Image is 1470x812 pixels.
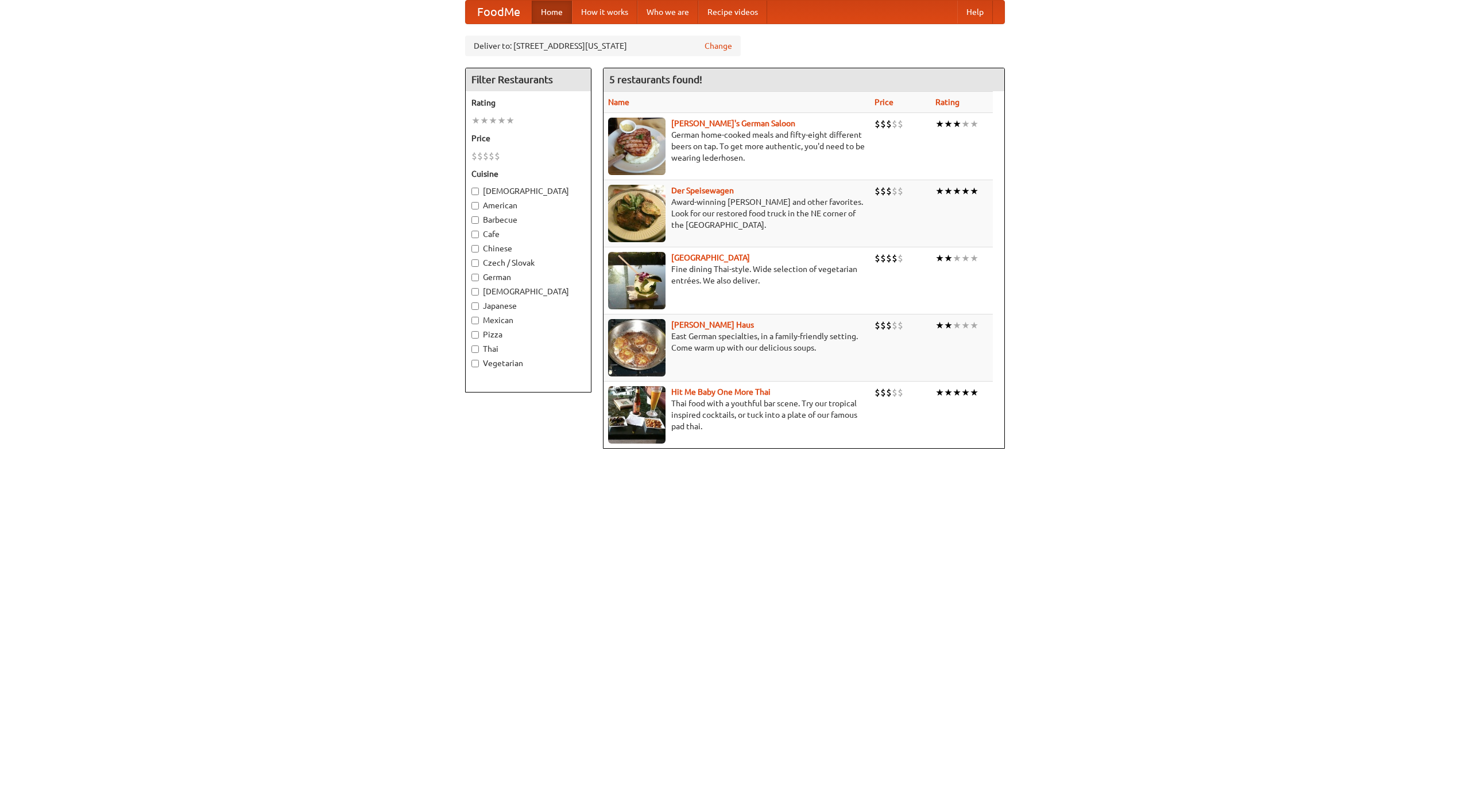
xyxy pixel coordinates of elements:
a: Rating [935,98,960,107]
li: ★ [935,386,944,399]
input: Cafe [471,231,479,238]
li: ★ [953,118,961,130]
li: $ [477,150,483,162]
label: Thai [471,343,585,355]
a: Help [957,1,993,24]
label: Cafe [471,228,585,240]
li: ★ [944,386,953,399]
li: $ [892,185,898,197]
h5: Rating [471,97,585,108]
a: Name [608,98,629,107]
img: satay.jpg [608,252,666,309]
li: $ [886,386,892,399]
label: Czech / Slovak [471,257,585,269]
li: $ [880,252,886,265]
li: ★ [944,319,953,332]
li: ★ [935,319,944,332]
li: $ [898,185,903,197]
input: Barbecue [471,216,479,224]
a: Price [875,98,893,107]
li: ★ [480,114,489,127]
li: ★ [953,386,961,399]
li: $ [898,118,903,130]
input: Czech / Slovak [471,259,479,267]
li: $ [892,252,898,265]
img: babythai.jpg [608,386,666,444]
p: Award-winning [PERSON_NAME] and other favorites. Look for our restored food truck in the NE corne... [608,196,865,231]
li: $ [886,185,892,197]
label: American [471,200,585,211]
label: Vegetarian [471,358,585,369]
p: East German specialties, in a family-friendly setting. Come warm up with our delicious soups. [608,331,865,353]
li: ★ [970,386,978,399]
li: ★ [970,319,978,332]
li: ★ [970,252,978,265]
li: ★ [961,386,970,399]
a: FoodMe [466,1,532,24]
li: $ [875,386,880,399]
li: $ [489,150,494,162]
li: ★ [944,118,953,130]
li: $ [892,386,898,399]
li: ★ [935,252,944,265]
li: ★ [953,185,961,197]
a: [GEOGRAPHIC_DATA] [671,253,750,262]
a: Home [532,1,572,24]
input: Chinese [471,245,479,252]
li: $ [892,319,898,332]
li: $ [898,386,903,399]
ng-pluralize: 5 restaurants found! [609,74,702,85]
img: speisewagen.jpg [608,185,666,242]
input: American [471,202,479,209]
li: ★ [506,114,514,127]
img: kohlhaus.jpg [608,319,666,376]
li: $ [880,185,886,197]
li: ★ [953,319,961,332]
input: [DEMOGRAPHIC_DATA] [471,188,479,195]
li: $ [875,252,880,265]
li: ★ [961,185,970,197]
li: $ [875,185,880,197]
label: Chinese [471,243,585,254]
label: German [471,271,585,283]
li: $ [886,319,892,332]
input: German [471,274,479,281]
label: Pizza [471,329,585,340]
li: ★ [471,114,480,127]
a: How it works [572,1,637,24]
label: [DEMOGRAPHIC_DATA] [471,286,585,297]
label: Mexican [471,314,585,326]
input: Mexican [471,317,479,324]
li: $ [471,150,477,162]
a: Hit Me Baby One More Thai [671,387,771,397]
li: $ [875,118,880,130]
li: ★ [935,185,944,197]
li: $ [898,252,903,265]
li: ★ [961,118,970,130]
li: $ [886,118,892,130]
a: Who we are [637,1,698,24]
li: ★ [961,252,970,265]
li: $ [483,150,489,162]
a: Change [705,40,732,52]
li: ★ [489,114,497,127]
li: ★ [944,185,953,197]
li: ★ [953,252,961,265]
li: $ [880,386,886,399]
li: $ [898,319,903,332]
p: Thai food with a youthful bar scene. Try our tropical inspired cocktails, or tuck into a plate of... [608,398,865,432]
a: [PERSON_NAME]'s German Saloon [671,119,795,128]
li: ★ [970,185,978,197]
input: Thai [471,345,479,353]
input: Pizza [471,331,479,339]
input: [DEMOGRAPHIC_DATA] [471,288,479,296]
b: [PERSON_NAME] Haus [671,320,754,329]
p: German home-cooked meals and fifty-eight different beers on tap. To get more authentic, you'd nee... [608,129,865,164]
li: ★ [970,118,978,130]
li: $ [886,252,892,265]
li: $ [880,118,886,130]
input: Vegetarian [471,360,479,367]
